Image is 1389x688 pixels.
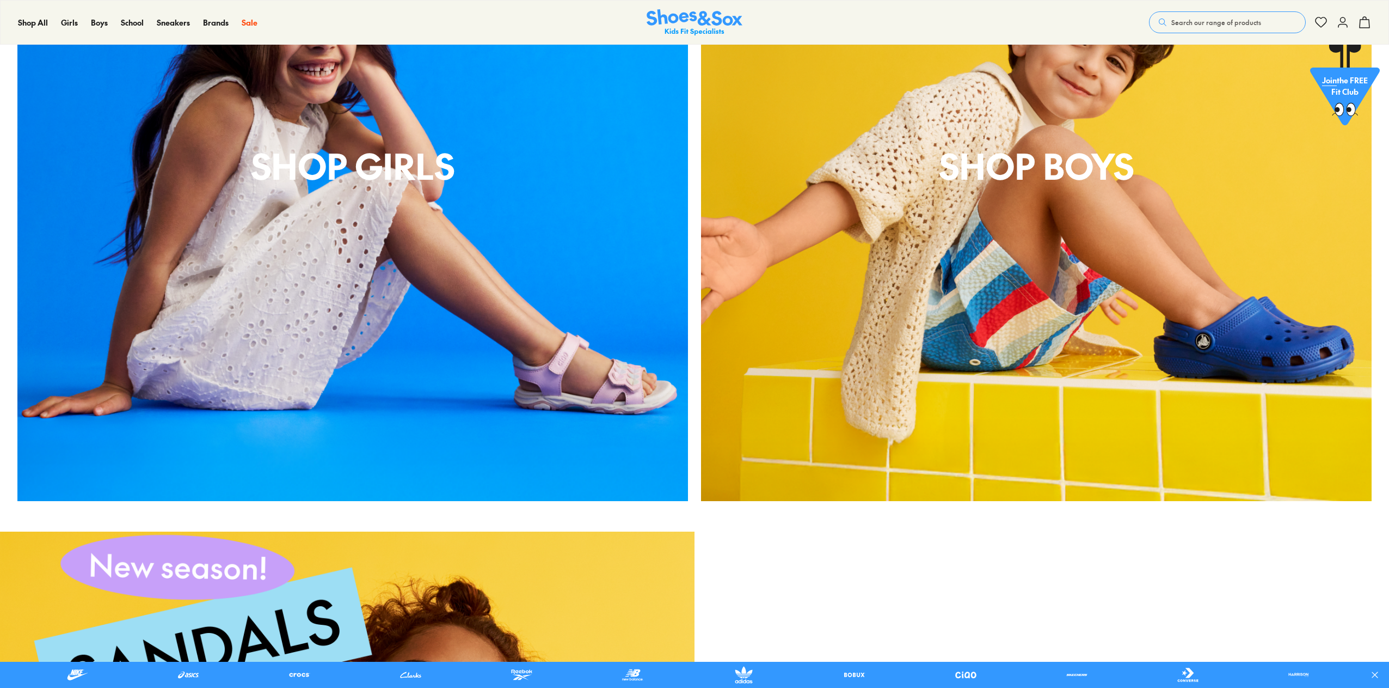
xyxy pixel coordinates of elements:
a: Jointhe FREE Fit Club [1310,44,1380,131]
p: the FREE Fit Club [1310,66,1380,106]
button: Search our range of products [1149,11,1306,33]
span: Search our range of products [1171,17,1261,27]
a: Boys [91,17,108,28]
span: Join [1322,75,1337,86]
a: Sneakers [157,17,190,28]
img: SNS_Logo_Responsive.svg [647,9,742,36]
p: Shop Girls [17,139,688,192]
a: Sale [242,17,257,28]
a: Shoes & Sox [647,9,742,36]
a: Shop All [18,17,48,28]
a: School [121,17,144,28]
p: shop boys [701,139,1372,192]
a: Girls [61,17,78,28]
a: Brands [203,17,229,28]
